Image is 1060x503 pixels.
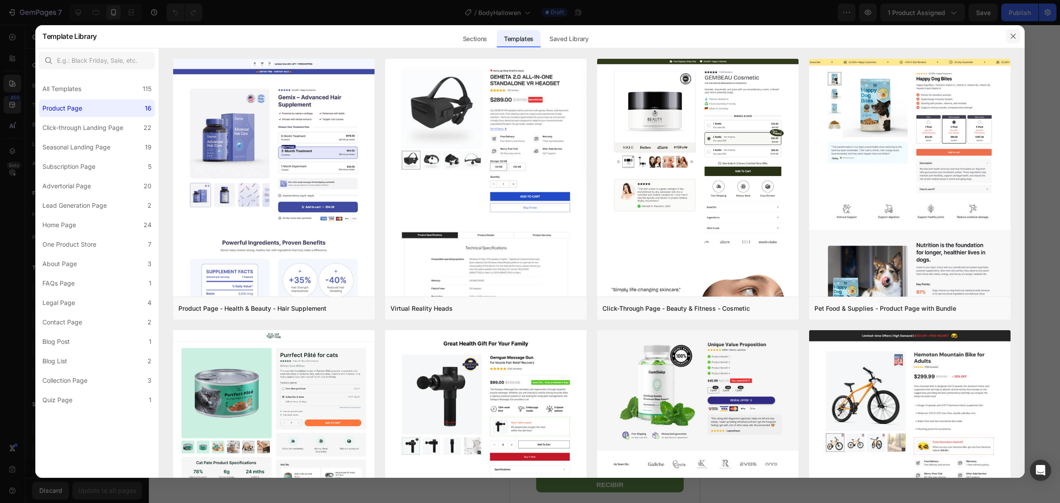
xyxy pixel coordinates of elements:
div: 3 [148,259,151,269]
div: 19 [145,142,151,152]
div: Pet Food & Supplies - Product Page with Bundle [814,303,956,314]
div: Quiz Page [42,395,72,405]
div: 22 [144,122,151,133]
h2: Template Library [42,25,97,48]
button: Carousel Back Arrow [14,23,25,34]
span: 🎄Diseños únicos y encantadores. [6,354,108,361]
div: Open Intercom Messenger [1030,460,1051,481]
div: 1 [149,278,151,289]
div: 115 [143,84,151,94]
div: Virtual Reality Heads [390,303,453,314]
span: OBTENER OFERTA Y PAGAR AL RECIBIR [49,445,151,464]
div: 7 [148,239,151,250]
div: 2 [148,317,151,328]
button: Kaching Bundles [56,409,134,430]
span: iPhone 15 Pro Max ( 430 px) [56,4,126,13]
div: Sections [456,30,494,48]
div: Product Page - Health & Beauty - Hair Supplement [178,303,326,314]
div: Product Page [42,103,82,114]
div: Templates [497,30,541,48]
strong: Fundas navideñas premium que transforman tu hogar en segundos! [6,281,184,297]
strong: ¡CORRE QUE SE ACABA!🔥 [6,232,95,240]
div: One Product Store [42,239,96,250]
div: 5 [148,161,151,172]
div: Collection Page [42,375,87,386]
img: KachingBundles.png [63,414,73,425]
div: Click-Through Page - Beauty & Fitness - Cosmetic [602,303,750,314]
div: 1 [149,336,151,347]
div: Advertorial Page [42,181,91,191]
div: Blog Post [42,336,70,347]
input: E.g.: Black Friday, Sale, etc. [39,52,155,69]
strong: HOT SALE [13,264,45,271]
div: Saved Library [542,30,596,48]
div: 3 [148,375,151,386]
div: 4 [148,297,151,308]
span: 🔖 [6,264,45,271]
div: FAQs Page [42,278,75,289]
div: Legal Page [42,297,75,308]
span: 🎄 Tela [PERSON_NAME] suave y resistente [6,337,140,345]
div: 2 [148,356,151,366]
u: Clasificado 4,7 estrellas (217 reseñas) [41,218,139,225]
p: !Hasta agotar existencias! [6,247,184,263]
div: Click-through Landing Page [42,122,123,133]
div: 20 [144,181,151,191]
div: 2 [148,200,151,211]
div: Kaching Bundles [80,414,127,423]
span: Edición Limitada [6,206,51,213]
div: 1 [149,395,151,405]
span: ¡Por tiempo limitado! Aprovecha esta oferta [6,248,124,255]
span: 🎄 Decora en 30 segundos [6,305,86,312]
button: <p><span style="font-size:15px;">OBTENER OFERTA Y PAGAR AL RECIBIR</span></p> [26,441,174,468]
div: Home Page [42,220,76,230]
div: Lead Generation Page [42,200,107,211]
div: 24 [144,220,151,230]
div: Blog List [42,356,67,366]
span: 🎄 Se adapta a puertas estándar (2m x 1m) [6,321,135,329]
div: Seasonal Landing Page [42,142,110,152]
div: All Templates [42,84,81,94]
h1: Body [DATE] Individual [5,190,185,206]
legend: Diseño [85,373,105,379]
div: Subscription Page [42,161,95,172]
div: Contact Page [42,317,82,328]
div: 16 [145,103,151,114]
div: About Page [42,259,77,269]
button: Carousel Next Arrow [14,152,25,163]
